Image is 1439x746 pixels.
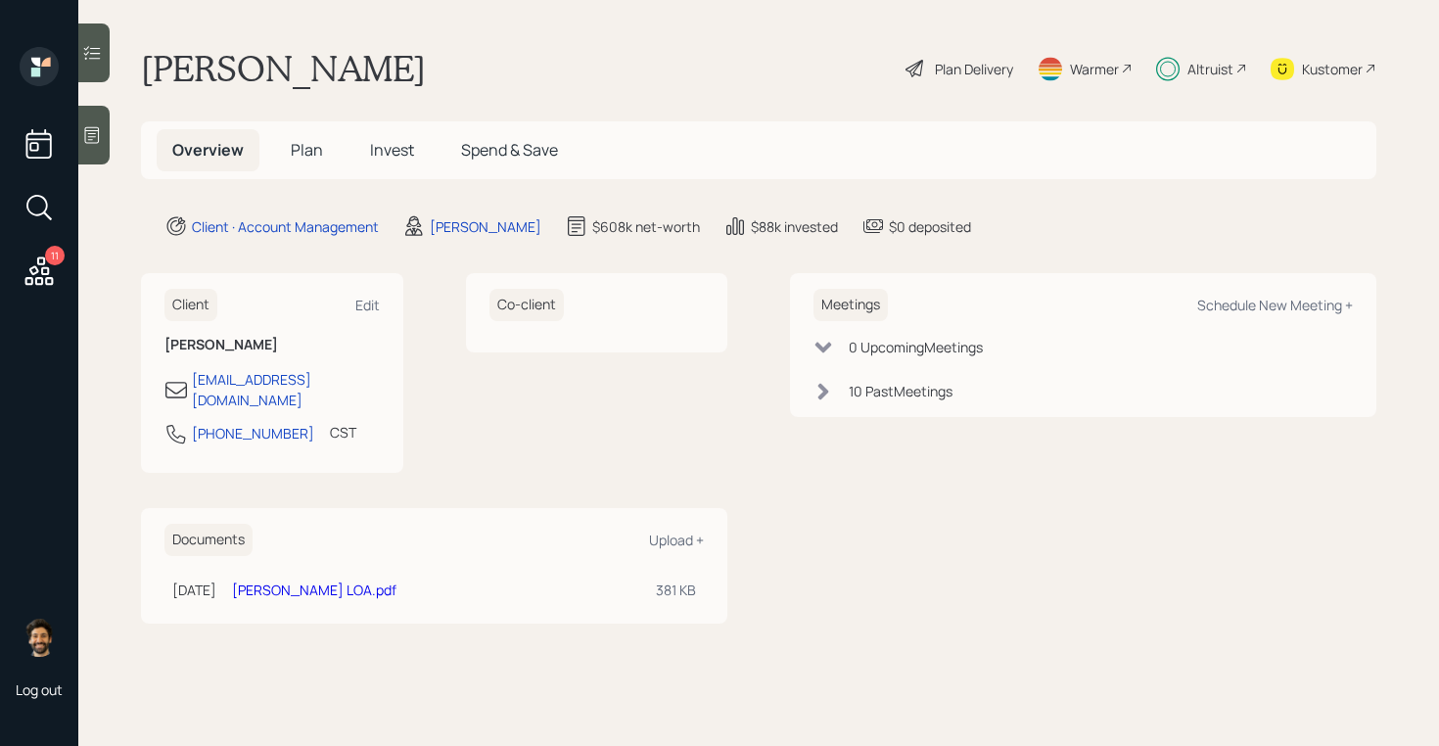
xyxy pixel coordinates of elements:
[1197,296,1353,314] div: Schedule New Meeting +
[164,289,217,321] h6: Client
[16,680,63,699] div: Log out
[141,47,426,90] h1: [PERSON_NAME]
[849,381,952,401] div: 10 Past Meeting s
[20,618,59,657] img: eric-schwartz-headshot.png
[330,422,356,443] div: CST
[889,216,971,237] div: $0 deposited
[592,216,700,237] div: $608k net-worth
[370,139,414,161] span: Invest
[751,216,838,237] div: $88k invested
[172,580,216,600] div: [DATE]
[232,581,396,599] a: [PERSON_NAME] LOA.pdf
[164,524,253,556] h6: Documents
[649,531,704,549] div: Upload +
[192,369,380,410] div: [EMAIL_ADDRESS][DOMAIN_NAME]
[172,139,244,161] span: Overview
[355,296,380,314] div: Edit
[461,139,558,161] span: Spend & Save
[291,139,323,161] span: Plan
[1187,59,1233,79] div: Altruist
[813,289,888,321] h6: Meetings
[1302,59,1363,79] div: Kustomer
[192,216,379,237] div: Client · Account Management
[192,423,314,443] div: [PHONE_NUMBER]
[164,337,380,353] h6: [PERSON_NAME]
[1070,59,1119,79] div: Warmer
[430,216,541,237] div: [PERSON_NAME]
[656,580,696,600] div: 381 KB
[45,246,65,265] div: 11
[849,337,983,357] div: 0 Upcoming Meeting s
[935,59,1013,79] div: Plan Delivery
[489,289,564,321] h6: Co-client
